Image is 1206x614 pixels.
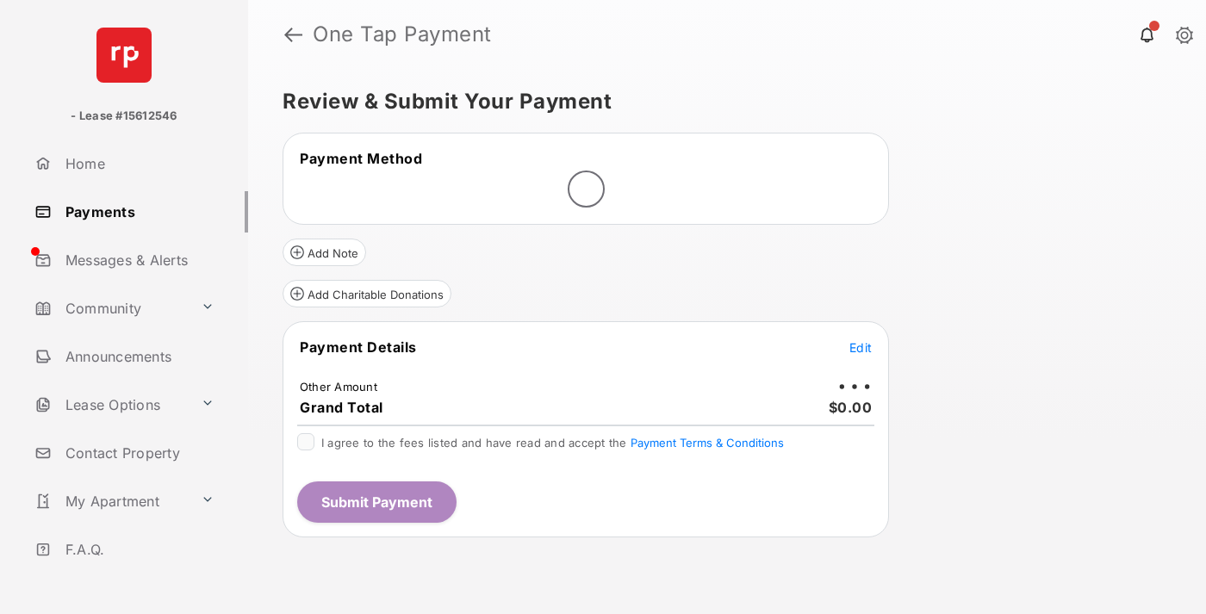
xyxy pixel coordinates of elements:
[300,150,422,167] span: Payment Method
[96,28,152,83] img: svg+xml;base64,PHN2ZyB4bWxucz0iaHR0cDovL3d3dy53My5vcmcvMjAwMC9zdmciIHdpZHRoPSI2NCIgaGVpZ2h0PSI2NC...
[849,340,872,355] span: Edit
[299,379,378,394] td: Other Amount
[28,239,248,281] a: Messages & Alerts
[297,481,457,523] button: Submit Payment
[300,338,417,356] span: Payment Details
[28,143,248,184] a: Home
[28,529,248,570] a: F.A.Q.
[28,191,248,233] a: Payments
[28,384,194,425] a: Lease Options
[300,399,383,416] span: Grand Total
[849,338,872,356] button: Edit
[321,436,784,450] span: I agree to the fees listed and have read and accept the
[283,91,1158,112] h5: Review & Submit Your Payment
[283,239,366,266] button: Add Note
[71,108,177,125] p: - Lease #15612546
[829,399,873,416] span: $0.00
[283,280,451,307] button: Add Charitable Donations
[28,336,248,377] a: Announcements
[28,481,194,522] a: My Apartment
[28,432,248,474] a: Contact Property
[313,24,492,45] strong: One Tap Payment
[631,436,784,450] button: I agree to the fees listed and have read and accept the
[28,288,194,329] a: Community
